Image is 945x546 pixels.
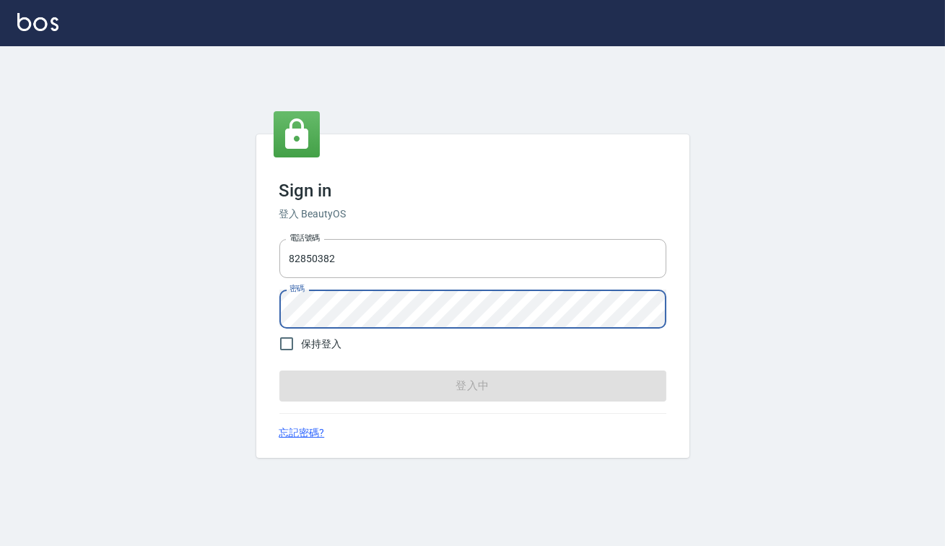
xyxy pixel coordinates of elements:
a: 忘記密碼? [279,425,325,441]
span: 保持登入 [302,337,342,352]
label: 密碼 [289,283,305,294]
h6: 登入 BeautyOS [279,207,666,222]
img: Logo [17,13,58,31]
h3: Sign in [279,181,666,201]
label: 電話號碼 [289,233,320,243]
